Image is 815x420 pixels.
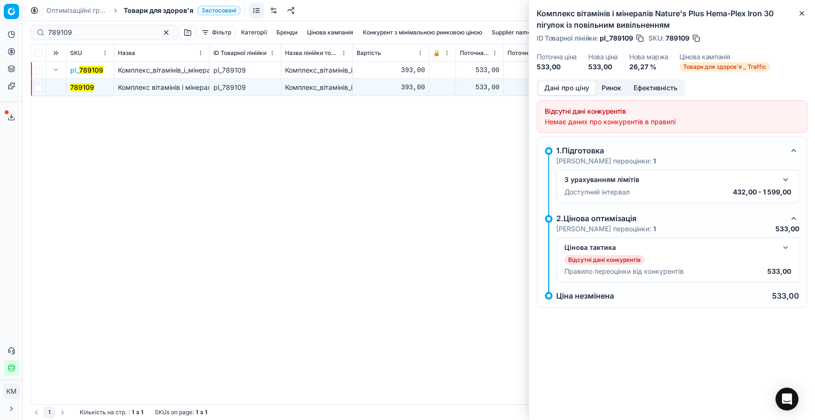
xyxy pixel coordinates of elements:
[285,65,349,75] div: Комплекс_вітамінів_і_мінералів_Nature's_Plus_Hema-Plex_Iron_30_пігулок_із_повільним_вивільненням
[357,65,425,75] div: 393,00
[132,409,134,416] strong: 1
[357,49,381,57] span: Вартість
[197,27,235,38] button: Фільтр
[488,27,535,38] button: Supplier name
[588,62,618,72] dd: 533,00
[537,35,598,42] span: ID Товарної лінійки :
[648,35,664,42] span: SKU :
[31,407,42,418] button: Go to previous page
[205,409,207,416] strong: 1
[196,409,198,416] strong: 1
[588,54,618,60] dt: Нова ціна
[629,62,668,72] dd: 26,27 %
[70,49,82,57] span: SKU
[46,6,107,15] a: Оптимізаційні групи
[141,409,143,416] strong: 1
[200,409,203,416] strong: з
[537,62,577,72] dd: 533,00
[775,224,799,234] p: 533,00
[70,83,94,92] button: 789109
[775,388,798,410] div: Open Intercom Messenger
[767,267,791,276] p: 533,00
[460,65,499,75] div: 533,00
[136,409,139,416] strong: з
[537,8,807,31] h2: Комплекс вітамінів і мінералів Nature's Plus Hema-Plex Iron 30 пігулок із повільним вивільненням
[4,384,19,398] span: КM
[57,407,68,418] button: Go to next page
[46,6,241,15] nav: breadcrumb
[679,62,770,72] span: Товари для здоров'я _ Traffic
[124,6,241,15] span: Товари для здоров'яЗастосовані
[31,407,68,418] nav: pagination
[285,49,339,57] span: Назва лінійки товарів
[80,409,127,416] span: Кількість на стр.
[44,407,55,418] button: 1
[556,145,784,156] div: 1.Підготовка
[508,49,561,57] span: Поточна промо ціна
[564,187,630,197] p: Доступний інтервал
[460,49,490,57] span: Поточна ціна
[556,224,656,234] p: [PERSON_NAME] переоцінки:
[237,27,271,38] button: Категорії
[118,83,434,91] span: Комплекс вітамінів і мінералів Nature's Plus Hema-Plex Iron 30 пігулок із повільним вивільненням
[48,28,153,37] input: Пошук по SKU або назві
[508,83,571,92] div: 533,00
[433,49,440,57] span: 🔒
[537,54,577,60] dt: Поточна ціна
[568,256,641,264] p: Відсутні дані конкурентів
[213,49,266,57] span: ID Товарної лінійки
[564,243,776,252] div: Цінова тактика
[118,66,445,74] span: Комплекс_вітамінів_і_мінералів_Nature's_Plus_Hema-Plex_Iron_30_пігулок_із_повільним_вивільненням
[666,33,689,43] span: 789109
[564,175,776,184] div: З урахуванням лімітів
[118,49,135,57] span: Назва
[460,83,499,92] div: 533,00
[303,27,357,38] button: Цінова кампанія
[213,83,277,92] div: pl_789109
[70,83,94,91] mark: 789109
[545,117,799,127] div: Немає даних про конкурентів в правилі
[155,409,194,416] span: SKUs on page :
[564,267,684,276] p: Правило переоцінки від конкурентів
[679,54,770,60] dt: Цінова кампанія
[595,81,627,95] button: Ринок
[600,33,633,43] span: pl_789109
[772,292,799,300] p: 533,00
[556,213,784,224] div: 2.Цінова оптимізація
[357,83,425,92] div: 393,00
[4,384,19,399] button: КM
[80,409,143,416] div: :
[70,65,103,75] span: pl_
[359,27,486,38] button: Конкурент з мінімальною ринковою ціною
[556,156,656,166] p: [PERSON_NAME] переоцінки:
[70,65,103,75] button: pl_789109
[50,47,62,59] button: Expand all
[79,66,103,74] mark: 789109
[545,107,799,116] div: Відсутні дані конкурентів
[556,292,614,300] p: Ціна незмінена
[213,65,277,75] div: pl_789109
[733,187,791,197] p: 432,00 - 1 599,00
[197,6,241,15] span: Застосовані
[508,65,571,75] div: 533,00
[653,225,656,233] strong: 1
[653,157,656,165] strong: 1
[629,54,668,60] dt: Нова маржа
[627,81,684,95] button: Ефективність
[285,83,349,92] div: Комплекс_вітамінів_і_мінералів_Nature's_Plus_Hema-Plex_Iron_30_пігулок_із_повільним_вивільненням
[538,81,595,95] button: Дані про ціну
[273,27,301,38] button: Бренди
[124,6,193,15] span: Товари для здоров'я
[50,64,62,75] button: Expand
